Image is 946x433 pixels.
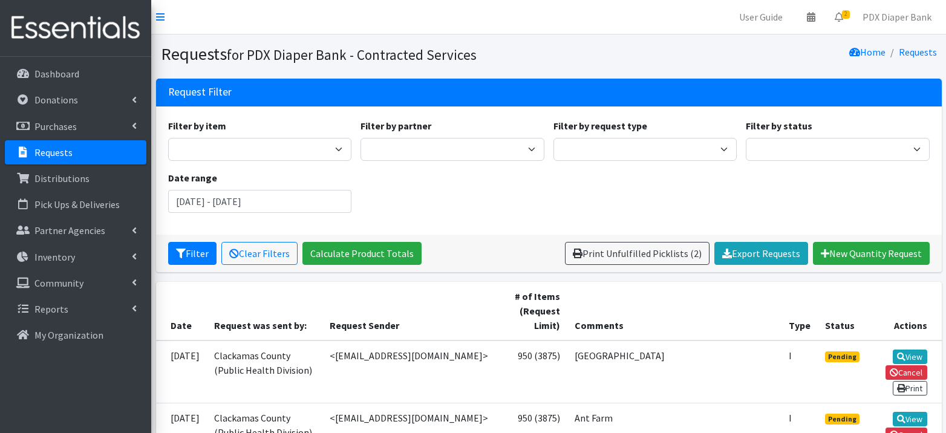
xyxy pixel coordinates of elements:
[34,329,103,341] p: My Organization
[729,5,792,29] a: User Guide
[322,340,495,403] td: <[EMAIL_ADDRESS][DOMAIN_NAME]>
[565,242,709,265] a: Print Unfulfilled Picklists (2)
[893,350,927,364] a: View
[5,140,146,164] a: Requests
[302,242,422,265] a: Calculate Product Totals
[5,297,146,321] a: Reports
[221,242,298,265] a: Clear Filters
[825,5,853,29] a: 2
[893,381,927,396] a: Print
[849,46,886,58] a: Home
[789,412,792,424] abbr: Individual
[322,282,495,340] th: Request Sender
[34,224,105,236] p: Partner Agencies
[5,245,146,269] a: Inventory
[34,251,75,263] p: Inventory
[168,86,232,99] h3: Request Filter
[842,10,850,19] span: 2
[5,166,146,190] a: Distributions
[168,242,217,265] button: Filter
[5,62,146,86] a: Dashboard
[5,271,146,295] a: Community
[34,198,120,210] p: Pick Ups & Deliveries
[853,5,941,29] a: PDX Diaper Bank
[156,340,207,403] td: [DATE]
[714,242,808,265] a: Export Requests
[825,414,860,425] span: Pending
[34,172,90,184] p: Distributions
[496,282,568,340] th: # of Items (Request Limit)
[818,282,869,340] th: Status
[5,192,146,217] a: Pick Ups & Deliveries
[168,171,217,185] label: Date range
[746,119,812,133] label: Filter by status
[227,46,477,63] small: for PDX Diaper Bank - Contracted Services
[207,340,323,403] td: Clackamas County (Public Health Division)
[567,340,781,403] td: [GEOGRAPHIC_DATA]
[886,365,927,380] a: Cancel
[168,190,352,213] input: January 1, 2011 - December 31, 2011
[869,282,942,340] th: Actions
[168,119,226,133] label: Filter by item
[34,146,73,158] p: Requests
[5,8,146,48] img: HumanEssentials
[893,412,927,426] a: View
[567,282,781,340] th: Comments
[5,88,146,112] a: Donations
[789,350,792,362] abbr: Individual
[34,68,79,80] p: Dashboard
[34,277,83,289] p: Community
[5,218,146,243] a: Partner Agencies
[161,44,544,65] h1: Requests
[813,242,930,265] a: New Quantity Request
[360,119,431,133] label: Filter by partner
[496,340,568,403] td: 950 (3875)
[5,114,146,138] a: Purchases
[553,119,647,133] label: Filter by request type
[207,282,323,340] th: Request was sent by:
[899,46,937,58] a: Requests
[825,351,860,362] span: Pending
[5,323,146,347] a: My Organization
[34,94,78,106] p: Donations
[781,282,818,340] th: Type
[34,303,68,315] p: Reports
[34,120,77,132] p: Purchases
[156,282,207,340] th: Date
